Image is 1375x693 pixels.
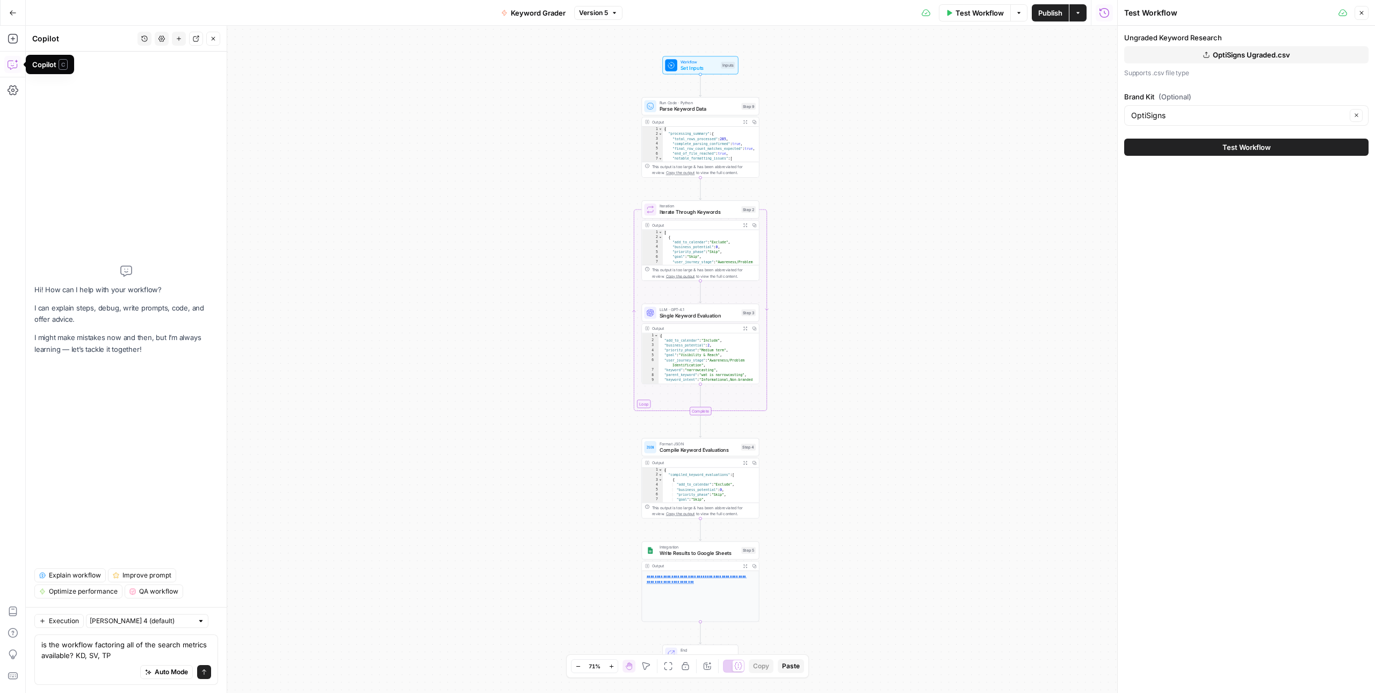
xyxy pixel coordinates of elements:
span: Explain workflow [49,571,101,580]
button: Paste [778,659,804,673]
div: This output is too large & has been abbreviated for review. to view the full content. [652,504,756,517]
div: Complete [641,407,759,415]
div: Step 2 [741,206,756,213]
div: 3 [642,240,663,245]
span: Execution [49,616,79,626]
p: Hi! How can I help with your workflow? [34,284,218,295]
label: Brand Kit [1124,91,1369,102]
span: Optimize performance [49,587,118,596]
span: End [681,647,732,653]
div: 5 [642,250,663,255]
div: Complete [690,407,711,415]
button: OptiSigns Ugraded.csv [1124,46,1369,63]
button: Copy [749,659,773,673]
span: C [59,59,68,70]
div: 6 [642,255,663,259]
div: WorkflowSet InputsInputs [641,56,759,75]
div: 7 [642,368,658,373]
div: 4 [642,245,663,250]
div: 1 [642,468,663,473]
div: 6 [642,358,658,367]
span: LLM · GPT-4.1 [660,306,739,312]
button: Version 5 [574,6,623,20]
p: I might make mistakes now and then, but I’m always learning — let’s tackle it together! [34,332,218,355]
span: QA workflow [139,587,178,596]
div: Output [652,326,739,331]
span: Iteration [660,203,739,209]
button: Keyword Grader [495,4,572,21]
button: Explain workflow [34,568,106,582]
div: Output [652,563,739,569]
span: Publish [1038,8,1062,18]
g: Edge from step_9 to step_2 [699,178,701,200]
span: Toggle code folding, rows 3 through 17 [658,478,663,482]
div: 6 [642,492,663,497]
div: EndOutput [641,645,759,663]
div: Step 5 [741,547,756,554]
div: 1 [642,333,658,338]
span: 71% [589,662,600,670]
span: Toggle code folding, rows 1 through 15 [654,333,658,338]
span: Version 5 [579,8,608,18]
div: 7 [642,497,663,502]
div: Copilot [32,33,134,44]
span: Write Results to Google Sheets [660,549,739,557]
div: 2 [642,473,663,478]
g: Edge from step_5 to end [699,622,701,644]
span: Test Workflow [1222,142,1271,153]
button: Improve prompt [108,568,176,582]
g: Edge from step_2-iteration-end to step_4 [699,416,701,438]
div: 3 [642,343,658,348]
span: Test Workflow [956,8,1004,18]
span: Copy the output [666,170,695,175]
div: LLM · GPT-4.1Single Keyword EvaluationStep 3Output{ "add_to_calendar":"Include", "business_potent... [641,304,759,384]
span: Paste [782,661,800,671]
span: Run Code · Python [660,100,739,106]
button: Optimize performance [34,584,122,598]
span: Toggle code folding, rows 1 through 2479 [658,468,663,473]
div: 5 [642,353,658,358]
div: 2 [642,235,663,240]
div: Step 3 [741,309,756,316]
span: Format JSON [660,441,738,446]
span: Iterate Through Keywords [660,208,739,216]
div: 1 [642,230,663,235]
div: 7 [642,156,663,161]
div: Output [652,119,739,125]
div: 2 [642,132,663,136]
span: Copy the output [666,273,695,278]
span: Keyword Grader [511,8,566,18]
input: Claude Sonnet 4 (default) [90,616,193,626]
div: 9 [642,378,658,387]
div: 1 [642,127,663,132]
div: 3 [642,136,663,141]
div: Step 4 [741,444,756,451]
g: Edge from step_4 to step_5 [699,519,701,541]
button: Test Workflow [1124,139,1369,156]
span: Single Keyword Evaluation [660,312,739,319]
div: Output [652,460,739,466]
div: 4 [642,348,658,353]
button: Test Workflow [939,4,1010,21]
div: 6 [642,151,663,156]
span: Improve prompt [122,571,171,580]
span: Output [681,653,732,660]
div: 4 [642,482,663,487]
div: Copilot [32,59,68,70]
span: Toggle code folding, rows 2 through 2478 [658,473,663,478]
input: OptiSigns [1131,110,1347,121]
span: Toggle code folding, rows 7 through 10 [658,156,663,161]
span: (Optional) [1159,91,1191,102]
button: QA workflow [125,584,183,598]
button: Auto Mode [140,665,193,679]
span: OptiSigns Ugraded.csv [1213,49,1290,60]
div: Format JSONCompile Keyword EvaluationsStep 4Output{ "compiled_keyword_evaluations":[ { "add_to_ca... [641,438,759,518]
div: 8 [642,373,658,378]
button: Publish [1032,4,1069,21]
span: Parse Keyword Data [660,105,739,113]
p: Supports .csv file type [1124,68,1369,78]
span: Compile Keyword Evaluations [660,446,738,453]
div: LoopIterationIterate Through KeywordsStep 2Output[ { "add_to_calendar":"Exclude", "business_poten... [641,200,759,281]
span: Integration [660,544,739,550]
div: This output is too large & has been abbreviated for review. to view the full content. [652,163,756,176]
